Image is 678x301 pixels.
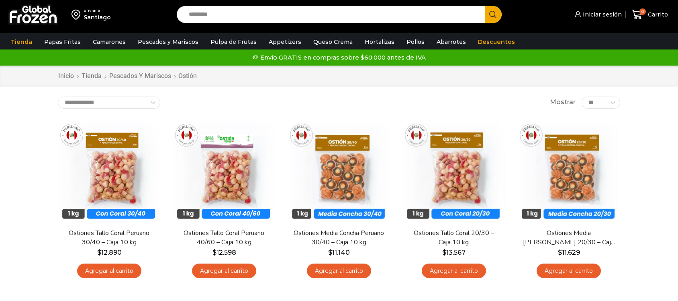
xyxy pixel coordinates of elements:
[97,249,101,256] span: $
[630,5,670,24] a: 0 Carrito
[361,34,398,49] a: Hortalizas
[84,8,111,13] div: Enviar a
[581,10,622,19] span: Iniciar sesión
[192,264,256,278] a: Agregar al carrito: “Ostiones Tallo Coral Peruano 40/60 - Caja 10 kg”
[40,34,85,49] a: Papas Fritas
[265,34,305,49] a: Appetizers
[442,249,446,256] span: $
[58,72,197,81] nav: Breadcrumb
[84,13,111,21] div: Santiago
[293,229,385,247] a: Ostiones Media Concha Peruano 30/40 – Caja 10 kg
[81,72,102,81] a: Tienda
[433,34,470,49] a: Abarrotes
[178,229,270,247] a: Ostiones Tallo Coral Peruano 40/60 – Caja 10 kg
[63,229,155,247] a: Ostiones Tallo Coral Peruano 30/40 – Caja 10 kg
[97,249,122,256] bdi: 12.890
[408,229,500,247] a: Ostiones Tallo Coral 20/30 – Caja 10 kg
[485,6,502,23] button: Search button
[474,34,519,49] a: Descuentos
[422,264,486,278] a: Agregar al carrito: “Ostiones Tallo Coral 20/30 - Caja 10 kg”
[58,72,74,81] a: Inicio
[77,264,141,278] a: Agregar al carrito: “Ostiones Tallo Coral Peruano 30/40 - Caja 10 kg”
[296,202,382,216] span: Vista Rápida
[58,97,160,109] select: Pedido de la tienda
[558,249,562,256] span: $
[212,249,236,256] bdi: 12.598
[442,249,466,256] bdi: 13.567
[550,98,576,107] span: Mostrar
[89,34,130,49] a: Camarones
[639,8,646,15] span: 0
[309,34,357,49] a: Queso Crema
[558,249,580,256] bdi: 11.629
[212,249,216,256] span: $
[66,202,152,216] span: Vista Rápida
[523,229,615,247] a: Ostiones Media [PERSON_NAME] 20/30 – Caja 10 kg
[410,202,497,216] span: Vista Rápida
[402,34,429,49] a: Pollos
[71,8,84,21] img: address-field-icon.svg
[646,10,668,19] span: Carrito
[178,72,197,80] h1: Ostión
[307,264,371,278] a: Agregar al carrito: “Ostiones Media Concha Peruano 30/40 - Caja 10 kg”
[109,72,172,81] a: Pescados y Mariscos
[328,249,332,256] span: $
[328,249,350,256] bdi: 11.140
[134,34,202,49] a: Pescados y Mariscos
[525,202,612,216] span: Vista Rápida
[206,34,261,49] a: Pulpa de Frutas
[181,202,267,216] span: Vista Rápida
[573,6,622,23] a: Iniciar sesión
[537,264,601,278] a: Agregar al carrito: “Ostiones Media Concha Peruano 20/30 - Caja 10 kg”
[7,34,36,49] a: Tienda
